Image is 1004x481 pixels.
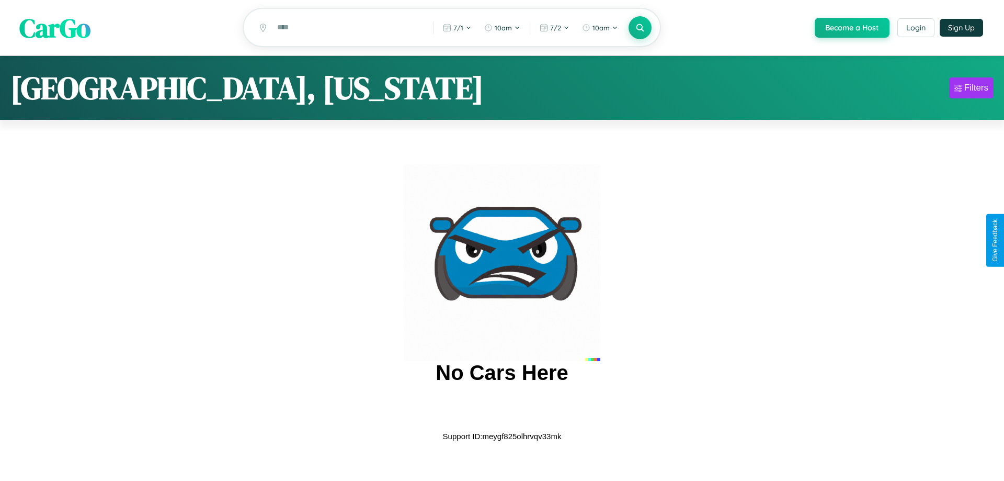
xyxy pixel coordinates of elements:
button: Become a Host [815,18,889,38]
h1: [GEOGRAPHIC_DATA], [US_STATE] [10,66,484,109]
button: Filters [949,77,994,98]
button: 7/1 [438,19,477,36]
button: Login [897,18,934,37]
div: Give Feedback [991,219,999,262]
span: 10am [495,24,512,32]
button: 7/2 [534,19,575,36]
span: CarGo [19,9,90,46]
p: Support ID: meygf825olhrvqv33mk [443,429,562,443]
span: 7 / 2 [550,24,561,32]
span: 10am [592,24,610,32]
button: 10am [577,19,623,36]
img: car [404,164,600,361]
span: 7 / 1 [453,24,463,32]
div: Filters [964,83,988,93]
h2: No Cars Here [436,361,568,385]
button: Sign Up [940,19,983,37]
button: 10am [479,19,526,36]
